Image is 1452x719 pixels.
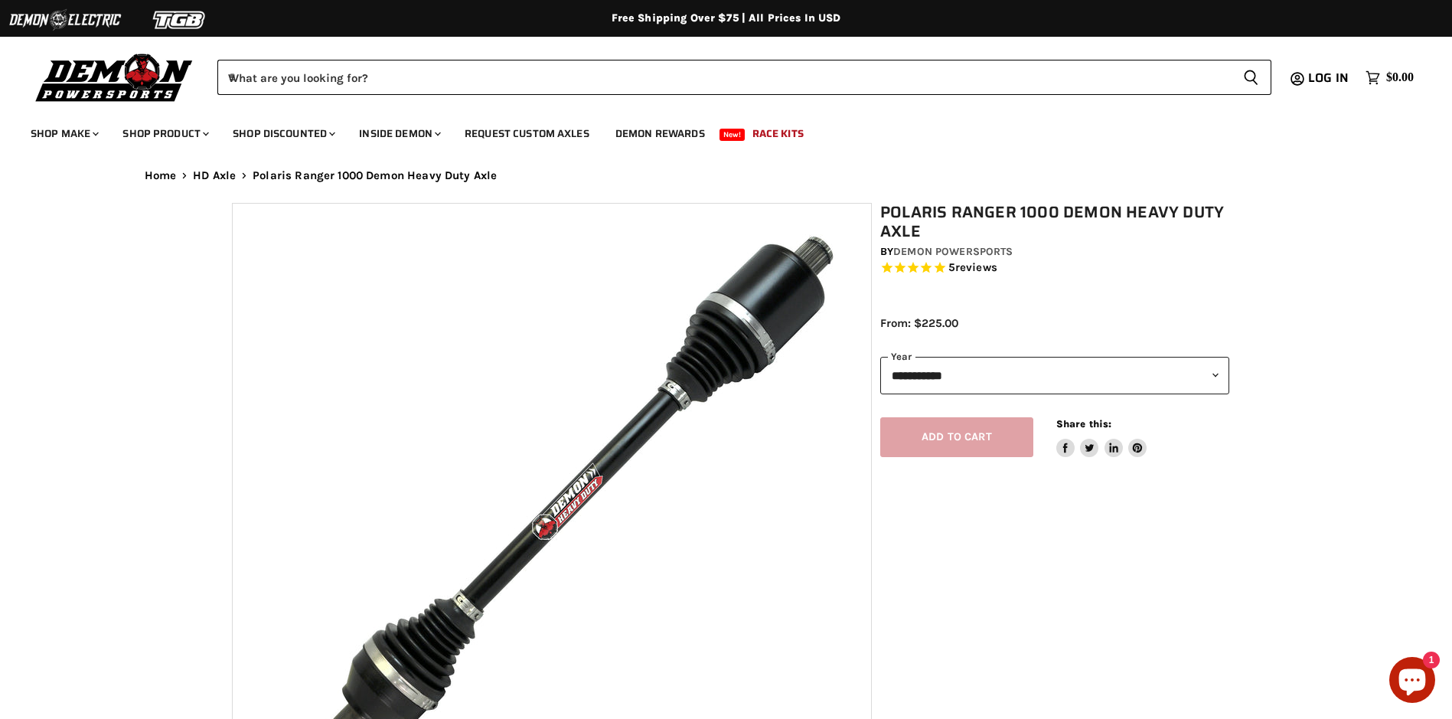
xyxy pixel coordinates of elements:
img: Demon Powersports [31,50,198,104]
div: Free Shipping Over $75 | All Prices In USD [114,11,1339,25]
span: From: $225.00 [880,316,958,330]
a: Demon Rewards [604,118,716,149]
span: Share this: [1056,418,1111,430]
form: Product [217,60,1271,95]
a: Request Custom Axles [453,118,601,149]
a: Shop Make [19,118,108,149]
span: New! [719,129,746,141]
inbox-online-store-chat: Shopify online store chat [1385,657,1440,707]
a: $0.00 [1358,67,1421,89]
a: Home [145,169,177,182]
div: by [880,243,1229,260]
a: Shop Discounted [221,118,344,149]
a: Shop Product [111,118,218,149]
h1: Polaris Ranger 1000 Demon Heavy Duty Axle [880,203,1229,241]
span: Log in [1308,68,1349,87]
span: $0.00 [1386,70,1414,85]
aside: Share this: [1056,417,1147,458]
span: reviews [955,261,997,275]
button: Search [1231,60,1271,95]
span: Rated 5.0 out of 5 stars 5 reviews [880,260,1229,276]
span: Polaris Ranger 1000 Demon Heavy Duty Axle [253,169,497,182]
img: TGB Logo 2 [122,5,237,34]
a: Log in [1301,71,1358,85]
select: year [880,357,1229,394]
a: Race Kits [741,118,815,149]
input: When autocomplete results are available use up and down arrows to review and enter to select [217,60,1231,95]
img: Demon Electric Logo 2 [8,5,122,34]
span: 5 reviews [948,261,997,275]
nav: Breadcrumbs [114,169,1339,182]
a: HD Axle [193,169,236,182]
a: Demon Powersports [893,245,1013,258]
a: Inside Demon [348,118,450,149]
ul: Main menu [19,112,1410,149]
